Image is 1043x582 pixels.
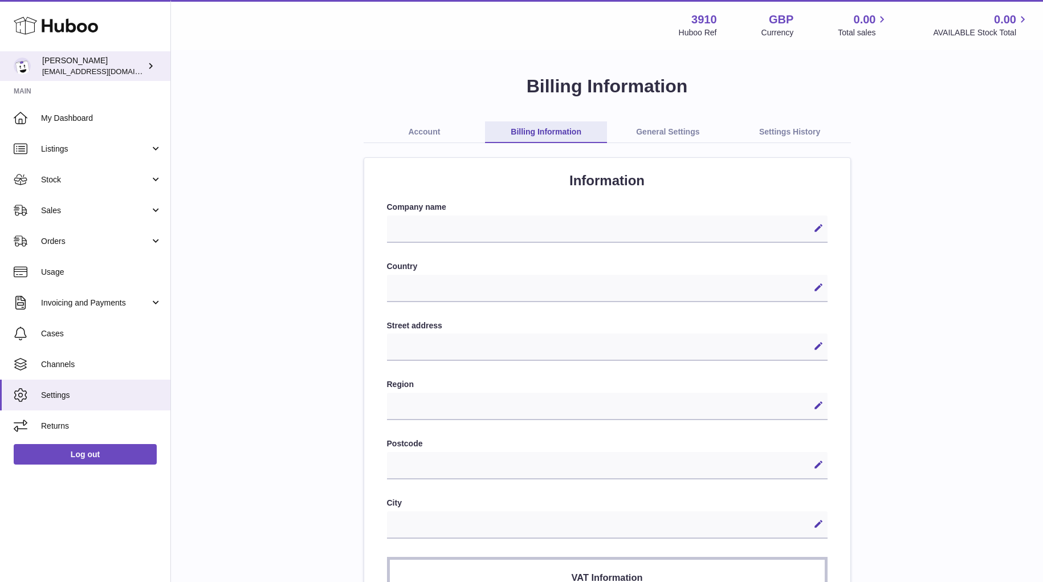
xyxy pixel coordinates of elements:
a: Settings History [729,121,851,143]
label: Postcode [387,438,828,449]
a: 0.00 Total sales [838,12,889,38]
span: Returns [41,421,162,432]
div: [PERSON_NAME] [42,55,145,77]
span: My Dashboard [41,113,162,124]
img: max@shopogolic.net [14,58,31,75]
span: Stock [41,174,150,185]
a: 0.00 AVAILABLE Stock Total [933,12,1029,38]
span: Listings [41,144,150,154]
span: Sales [41,205,150,216]
label: Region [387,379,828,390]
span: 0.00 [854,12,876,27]
div: Currency [761,27,794,38]
span: 0.00 [994,12,1016,27]
label: Company name [387,202,828,213]
label: City [387,498,828,508]
span: Usage [41,267,162,278]
strong: GBP [769,12,793,27]
label: Country [387,261,828,272]
span: Cases [41,328,162,339]
h2: Information [387,172,828,190]
div: Huboo Ref [679,27,717,38]
span: Channels [41,359,162,370]
span: Invoicing and Payments [41,298,150,308]
span: Orders [41,236,150,247]
a: General Settings [607,121,729,143]
span: AVAILABLE Stock Total [933,27,1029,38]
a: Account [364,121,486,143]
h1: Billing Information [189,74,1025,99]
span: [EMAIL_ADDRESS][DOMAIN_NAME] [42,67,168,76]
span: Total sales [838,27,889,38]
strong: 3910 [691,12,717,27]
span: Settings [41,390,162,401]
a: Log out [14,444,157,465]
label: Street address [387,320,828,331]
a: Billing Information [485,121,607,143]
